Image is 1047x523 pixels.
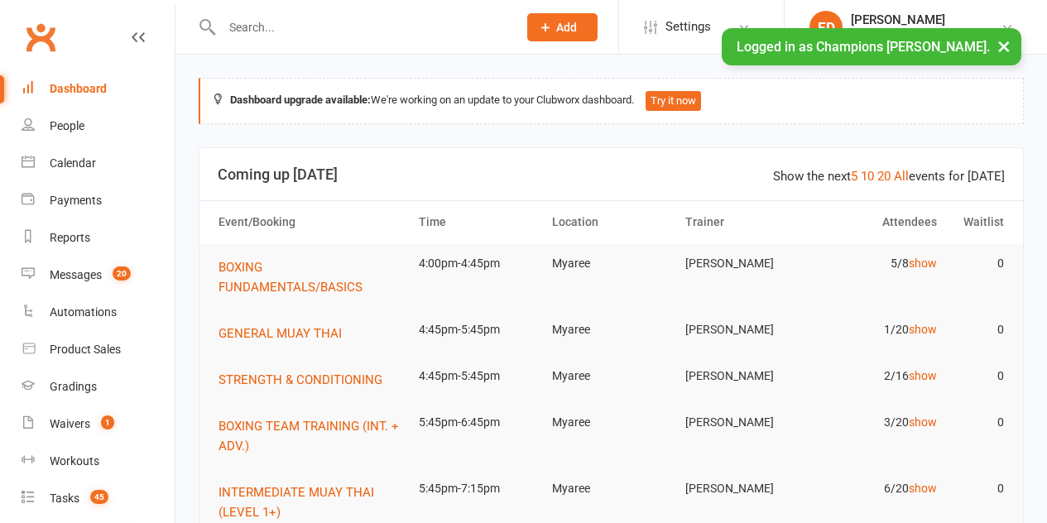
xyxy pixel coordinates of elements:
[909,482,937,495] a: show
[811,469,944,508] td: 6/20
[22,480,175,517] a: Tasks 45
[545,469,678,508] td: Myaree
[22,443,175,480] a: Workouts
[411,244,545,283] td: 4:00pm-4:45pm
[545,201,678,243] th: Location
[811,201,944,243] th: Attendees
[50,119,84,132] div: People
[909,369,937,382] a: show
[50,268,102,281] div: Messages
[909,415,937,429] a: show
[219,485,374,520] span: INTERMEDIATE MUAY THAI (LEVEL 1+)
[944,357,1011,396] td: 0
[22,219,175,257] a: Reports
[678,310,811,349] td: [PERSON_NAME]
[22,294,175,331] a: Automations
[877,169,891,184] a: 20
[851,27,1001,42] div: Champions [PERSON_NAME]
[411,201,545,243] th: Time
[101,415,114,429] span: 1
[944,403,1011,442] td: 0
[678,357,811,396] td: [PERSON_NAME]
[90,490,108,504] span: 45
[678,201,811,243] th: Trainer
[22,368,175,405] a: Gradings
[50,343,121,356] div: Product Sales
[851,12,1001,27] div: [PERSON_NAME]
[411,469,545,508] td: 5:45pm-7:15pm
[944,201,1011,243] th: Waitlist
[211,201,411,243] th: Event/Booking
[219,416,404,456] button: BOXING TEAM TRAINING (INT. + ADV.)
[944,469,1011,508] td: 0
[219,370,394,390] button: STRENGTH & CONDITIONING
[219,257,404,297] button: BOXING FUNDAMENTALS/BASICS
[50,417,90,430] div: Waivers
[944,310,1011,349] td: 0
[545,244,678,283] td: Myaree
[545,310,678,349] td: Myaree
[113,266,131,281] span: 20
[50,305,117,319] div: Automations
[50,194,102,207] div: Payments
[646,91,701,111] button: Try it now
[50,492,79,505] div: Tasks
[811,357,944,396] td: 2/16
[811,403,944,442] td: 3/20
[230,94,371,106] strong: Dashboard upgrade available:
[50,156,96,170] div: Calendar
[678,244,811,283] td: [PERSON_NAME]
[989,28,1019,64] button: ×
[665,8,711,46] span: Settings
[50,82,107,95] div: Dashboard
[219,260,363,295] span: BOXING FUNDAMENTALS/BASICS
[219,326,342,341] span: GENERAL MUAY THAI
[861,169,874,184] a: 10
[199,78,1024,124] div: We're working on an update to your Clubworx dashboard.
[22,108,175,145] a: People
[22,257,175,294] a: Messages 20
[909,323,937,336] a: show
[20,17,61,58] a: Clubworx
[811,244,944,283] td: 5/8
[737,39,990,55] span: Logged in as Champions [PERSON_NAME].
[773,166,1005,186] div: Show the next events for [DATE]
[545,357,678,396] td: Myaree
[527,13,598,41] button: Add
[217,16,506,39] input: Search...
[809,11,843,44] div: ED
[411,403,545,442] td: 5:45pm-6:45pm
[22,70,175,108] a: Dashboard
[944,244,1011,283] td: 0
[218,166,1005,183] h3: Coming up [DATE]
[22,145,175,182] a: Calendar
[851,169,857,184] a: 5
[678,469,811,508] td: [PERSON_NAME]
[411,310,545,349] td: 4:45pm-5:45pm
[219,482,404,522] button: INTERMEDIATE MUAY THAI (LEVEL 1+)
[556,21,577,34] span: Add
[219,419,399,453] span: BOXING TEAM TRAINING (INT. + ADV.)
[22,405,175,443] a: Waivers 1
[811,310,944,349] td: 1/20
[219,324,353,343] button: GENERAL MUAY THAI
[678,403,811,442] td: [PERSON_NAME]
[50,231,90,244] div: Reports
[894,169,909,184] a: All
[50,454,99,468] div: Workouts
[50,380,97,393] div: Gradings
[22,331,175,368] a: Product Sales
[22,182,175,219] a: Payments
[219,372,382,387] span: STRENGTH & CONDITIONING
[909,257,937,270] a: show
[411,357,545,396] td: 4:45pm-5:45pm
[545,403,678,442] td: Myaree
